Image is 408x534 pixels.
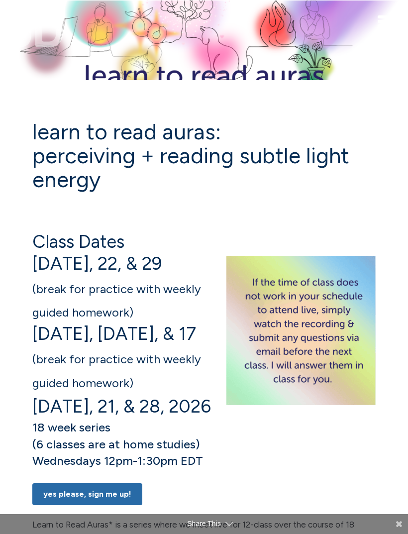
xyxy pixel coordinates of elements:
[32,120,376,192] h1: Learn to Read Auras: perceiving + reading subtle light energy
[32,483,142,505] a: Yes Please, Sign Me UP!
[32,231,376,274] h4: Class Dates [DATE], 22, & 29
[32,282,201,320] span: (break for practice with weekly guided homework)
[7,7,64,47] img: Jamie Butler. The Everyday Medium
[32,396,376,417] h4: [DATE], 21, & 28, 2026
[378,15,393,27] button: Toggle navigation
[32,419,376,505] h5: 18 week series (6 classes are at home studies) Wednesdays 12pm-1:30pm EDT
[32,352,201,390] span: (break for practice with weekly guided homework)
[32,276,376,345] h4: [DATE], [DATE], & 17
